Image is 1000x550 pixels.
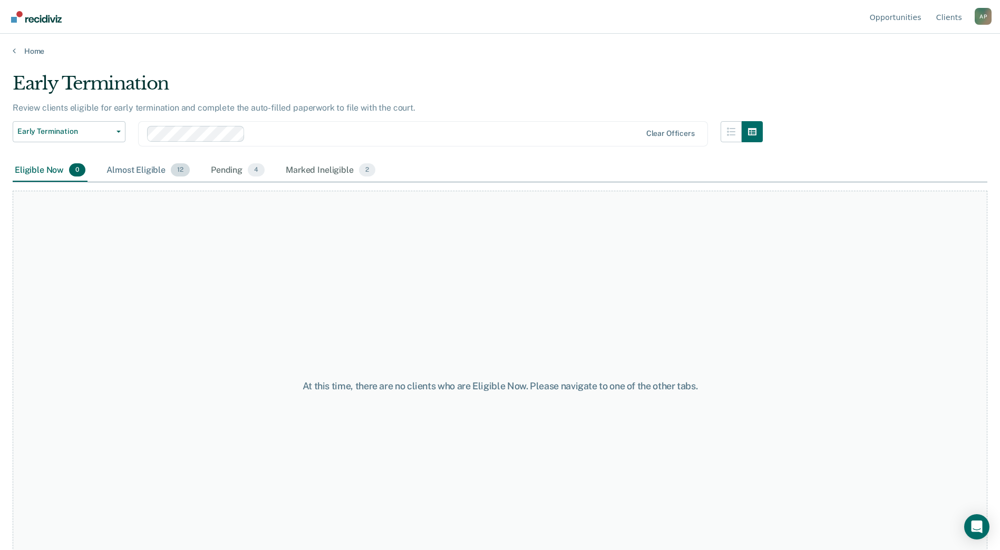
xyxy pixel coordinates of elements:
[13,159,88,182] div: Eligible Now0
[975,8,992,25] div: A P
[13,103,415,113] p: Review clients eligible for early termination and complete the auto-filled paperwork to file with...
[257,380,744,392] div: At this time, there are no clients who are Eligible Now. Please navigate to one of the other tabs.
[646,129,695,138] div: Clear officers
[964,514,989,539] div: Open Intercom Messenger
[69,163,85,177] span: 0
[13,121,125,142] button: Early Termination
[17,127,112,136] span: Early Termination
[359,163,375,177] span: 2
[975,8,992,25] button: Profile dropdown button
[248,163,265,177] span: 4
[104,159,192,182] div: Almost Eligible12
[171,163,190,177] span: 12
[13,73,763,103] div: Early Termination
[209,159,267,182] div: Pending4
[13,46,987,56] a: Home
[284,159,377,182] div: Marked Ineligible2
[11,11,62,23] img: Recidiviz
